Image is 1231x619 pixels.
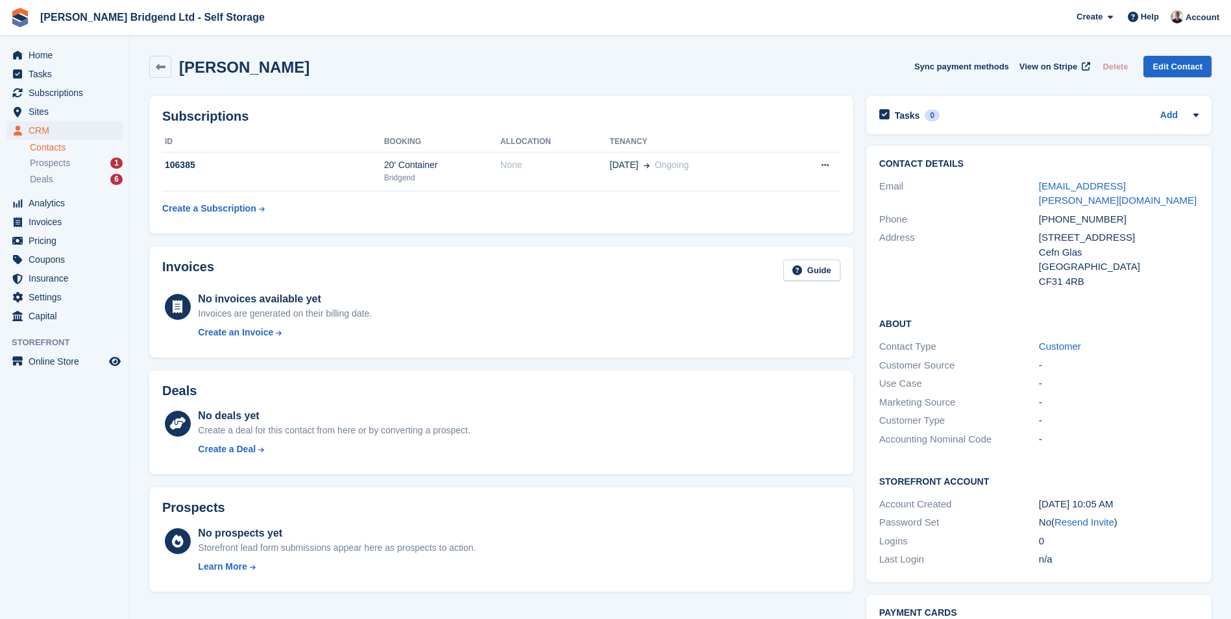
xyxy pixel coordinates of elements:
div: Use Case [879,376,1039,391]
a: menu [6,84,123,102]
a: Prospects 1 [30,156,123,170]
a: menu [6,103,123,121]
h2: Subscriptions [162,109,840,124]
a: [PERSON_NAME] Bridgend Ltd - Self Storage [35,6,270,28]
div: Contact Type [879,339,1039,354]
span: Storefront [12,336,129,349]
a: Create a Deal [198,443,470,456]
div: Customer Source [879,358,1039,373]
span: Settings [29,288,106,306]
div: Create a deal for this contact from here or by converting a prospect. [198,424,470,437]
a: menu [6,65,123,83]
h2: [PERSON_NAME] [179,58,310,76]
a: menu [6,213,123,231]
a: Create an Invoice [198,326,372,339]
a: menu [6,288,123,306]
span: CRM [29,121,106,140]
span: Create [1077,10,1103,23]
div: Create a Subscription [162,202,256,215]
div: Cefn Glas [1039,245,1199,260]
div: 0 [925,110,940,121]
span: View on Stripe [1019,60,1077,73]
div: [DATE] 10:05 AM [1039,497,1199,512]
div: CF31 4RB [1039,274,1199,289]
span: Insurance [29,269,106,287]
span: Home [29,46,106,64]
div: 0 [1039,534,1199,549]
div: Email [879,179,1039,208]
div: - [1039,432,1199,447]
a: Edit Contact [1143,56,1212,77]
span: [DATE] [610,158,639,172]
span: Online Store [29,352,106,370]
span: Deals [30,173,53,186]
th: Booking [384,132,500,152]
div: Account Created [879,497,1039,512]
div: Password Set [879,515,1039,530]
div: - [1039,358,1199,373]
a: menu [6,352,123,370]
div: Storefront lead form submissions appear here as prospects to action. [198,541,476,555]
a: menu [6,307,123,325]
div: - [1039,395,1199,410]
img: stora-icon-8386f47178a22dfd0bd8f6a31ec36ba5ce8667c1dd55bd0f319d3a0aa187defe.svg [10,8,30,27]
a: menu [6,194,123,212]
h2: Tasks [895,110,920,121]
div: [GEOGRAPHIC_DATA] [1039,260,1199,274]
h2: Storefront Account [879,474,1199,487]
div: 1 [110,158,123,169]
span: Invoices [29,213,106,231]
h2: Payment cards [879,608,1199,618]
a: menu [6,46,123,64]
div: [STREET_ADDRESS] [1039,230,1199,245]
div: No invoices available yet [198,291,372,307]
a: menu [6,121,123,140]
div: - [1039,413,1199,428]
div: [PHONE_NUMBER] [1039,212,1199,227]
h2: Invoices [162,260,214,281]
span: Account [1186,11,1219,24]
span: Pricing [29,232,106,250]
span: Coupons [29,250,106,269]
div: Customer Type [879,413,1039,428]
a: Customer [1039,341,1081,352]
span: Ongoing [655,160,689,170]
div: No [1039,515,1199,530]
img: Rhys Jones [1171,10,1184,23]
span: Subscriptions [29,84,106,102]
div: Create a Deal [198,443,256,456]
div: 106385 [162,158,384,172]
div: Last Login [879,552,1039,567]
a: menu [6,232,123,250]
div: Logins [879,534,1039,549]
a: View on Stripe [1014,56,1093,77]
div: 20' Container [384,158,500,172]
div: n/a [1039,552,1199,567]
div: Address [879,230,1039,289]
a: Deals 6 [30,173,123,186]
button: Sync payment methods [914,56,1009,77]
h2: About [879,317,1199,330]
span: Analytics [29,194,106,212]
span: Sites [29,103,106,121]
div: - [1039,376,1199,391]
h2: Deals [162,383,197,398]
span: Tasks [29,65,106,83]
th: Tenancy [610,132,781,152]
div: Marketing Source [879,395,1039,410]
div: Bridgend [384,172,500,184]
span: Prospects [30,157,70,169]
th: ID [162,132,384,152]
div: None [500,158,609,172]
a: Add [1160,108,1178,123]
a: Guide [783,260,840,281]
div: Create an Invoice [198,326,273,339]
a: menu [6,250,123,269]
th: Allocation [500,132,609,152]
a: menu [6,269,123,287]
button: Delete [1097,56,1133,77]
h2: Prospects [162,500,225,515]
a: [EMAIL_ADDRESS][PERSON_NAME][DOMAIN_NAME] [1039,180,1197,206]
div: 6 [110,174,123,185]
div: Learn More [198,560,247,574]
